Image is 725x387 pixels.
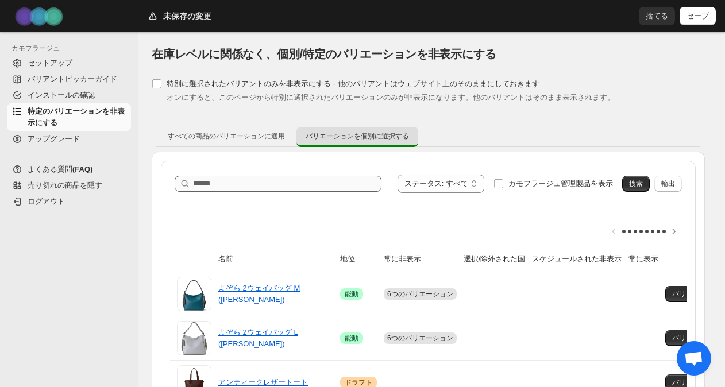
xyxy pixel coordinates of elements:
[168,131,285,141] span: すべての商品のバリエーションに適用
[661,179,675,188] span: 輸出
[28,91,95,99] span: インストールの確認
[159,127,294,145] button: すべての商品のバリエーションに適用
[7,71,131,87] a: バリアントピッカーガイド
[7,193,131,210] a: ログアウト
[639,7,675,25] button: 捨てる
[163,10,211,22] h2: 未保存の変更
[7,87,131,103] a: インストールの確認
[28,134,80,143] span: アップグレード
[680,7,716,25] button: セーブ
[7,55,131,71] a: セットアップ
[622,176,650,192] button: 捜索
[337,246,380,272] th: 地位
[167,79,539,88] span: 特別に選択されたバリアントのみを非表示にする - 他のバリアントはウェブサイト上のそのままにしておきます
[508,179,613,188] span: カモフラージュ管理製品を表示
[28,75,117,83] span: バリアントピッカーガイド
[218,328,298,348] a: よぞら 2ウェイバッグ L ([PERSON_NAME])
[218,378,308,386] a: アンティークレザートート
[529,246,625,272] th: スケジュールされた非表示
[345,334,358,343] span: 能動
[7,103,131,131] a: 特定のバリエーションを非表示にする
[629,179,643,188] span: 捜索
[7,177,131,193] a: 売り切れの商品を隠す
[28,181,102,189] span: 売り切れの商品を隠す
[306,131,409,141] span: バリエーションを個別に選択する
[460,246,529,272] th: 選択/除外された国
[215,246,337,272] th: 名前
[646,10,668,22] span: 捨てる
[387,290,453,298] span: 6つのバリエーション
[296,127,418,147] button: バリエーションを個別に選択する
[7,131,131,147] a: アップグレード
[625,246,662,272] th: 常に表示
[654,176,682,192] button: 輸出
[28,107,125,127] span: 特定のバリエーションを非表示にする
[687,10,709,22] span: セーブ
[177,277,211,311] img: よぞら 2ウェイバッグ M (シャイニー)
[28,197,65,206] span: ログアウト
[7,161,131,177] a: よくある質問(FAQ)
[218,284,300,304] a: よぞら 2ウェイバッグ M ([PERSON_NAME])
[380,246,460,272] th: 常に非表示
[28,59,72,67] span: セットアップ
[666,223,682,239] button: テーブルを右に1列スクロール
[177,321,211,355] img: よぞら 2ウェイバッグ L (シャイニー)
[677,341,711,376] div: チャットを開く
[11,44,132,53] span: カモフラージュ
[167,93,615,102] span: オンにすると、このページから特別に選択されたバリエーションのみが非表示になります。他のバリアントはそのまま表示されます。
[152,48,496,60] span: 在庫レベルに関係なく、個別/特定のバリエーションを非表示にする
[345,378,372,387] span: ドラフト
[387,334,453,342] span: 6つのバリエーション
[345,289,358,299] span: 能動
[28,165,92,173] span: よくある質問(FAQ)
